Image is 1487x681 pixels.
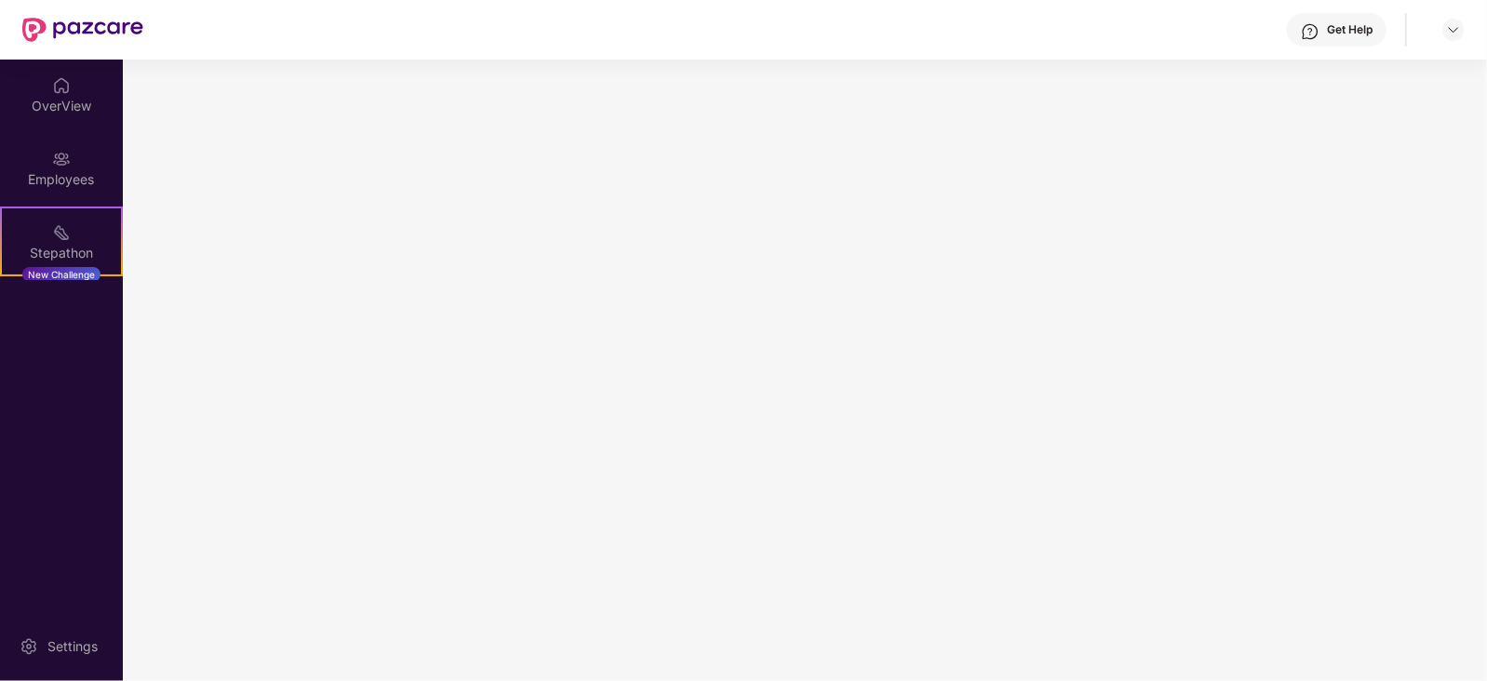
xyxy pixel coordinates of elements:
div: Stepathon [2,244,121,262]
img: svg+xml;base64,PHN2ZyBpZD0iSGVscC0zMngzMiIgeG1sbnM9Imh0dHA6Ly93d3cudzMub3JnLzIwMDAvc3ZnIiB3aWR0aD... [1301,22,1320,41]
div: Settings [42,637,103,656]
img: svg+xml;base64,PHN2ZyBpZD0iSG9tZSIgeG1sbnM9Imh0dHA6Ly93d3cudzMub3JnLzIwMDAvc3ZnIiB3aWR0aD0iMjAiIG... [52,76,71,95]
img: svg+xml;base64,PHN2ZyB4bWxucz0iaHR0cDovL3d3dy53My5vcmcvMjAwMC9zdmciIHdpZHRoPSIyMSIgaGVpZ2h0PSIyMC... [52,223,71,242]
img: svg+xml;base64,PHN2ZyBpZD0iU2V0dGluZy0yMHgyMCIgeG1sbnM9Imh0dHA6Ly93d3cudzMub3JnLzIwMDAvc3ZnIiB3aW... [20,637,38,656]
img: New Pazcare Logo [22,18,143,42]
div: Get Help [1327,22,1373,37]
div: New Challenge [22,267,100,282]
img: svg+xml;base64,PHN2ZyBpZD0iRHJvcGRvd24tMzJ4MzIiIHhtbG5zPSJodHRwOi8vd3d3LnczLm9yZy8yMDAwL3N2ZyIgd2... [1446,22,1461,37]
img: svg+xml;base64,PHN2ZyBpZD0iRW1wbG95ZWVzIiB4bWxucz0iaHR0cDovL3d3dy53My5vcmcvMjAwMC9zdmciIHdpZHRoPS... [52,150,71,168]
